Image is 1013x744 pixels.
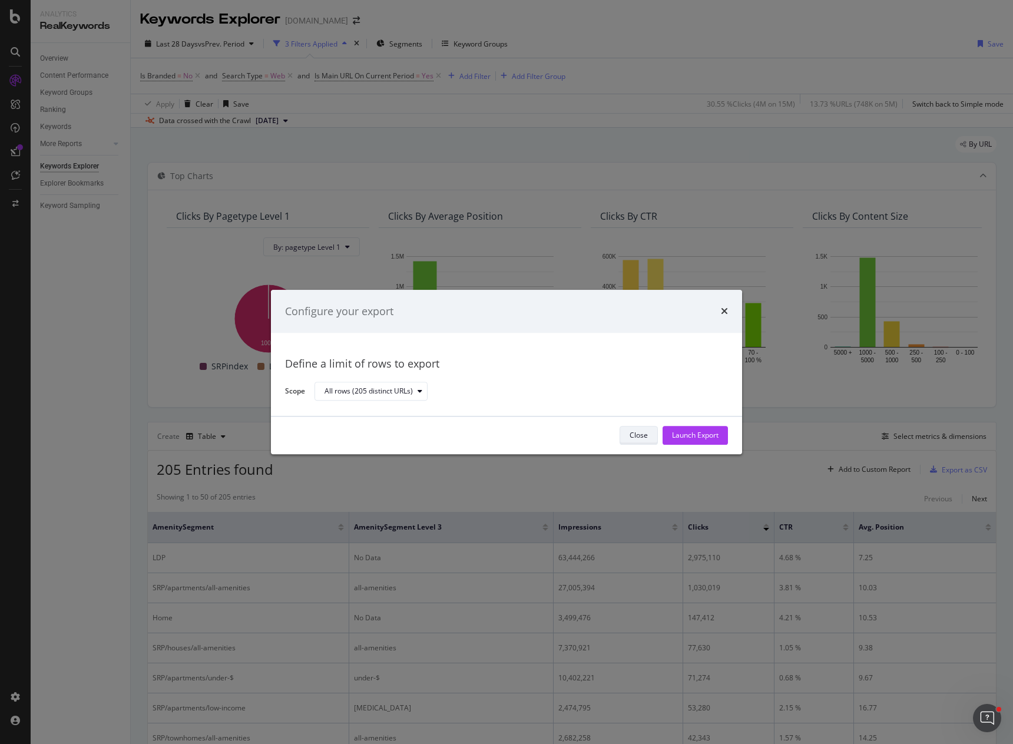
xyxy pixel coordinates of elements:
div: Close [630,431,648,441]
div: Configure your export [285,304,393,319]
div: modal [271,290,742,454]
button: Close [620,426,658,445]
iframe: Intercom live chat [973,704,1001,732]
label: Scope [285,386,305,399]
div: Define a limit of rows to export [285,357,728,372]
button: All rows (205 distinct URLs) [315,382,428,401]
div: Launch Export [672,431,719,441]
div: times [721,304,728,319]
button: Launch Export [663,426,728,445]
div: All rows (205 distinct URLs) [325,388,413,395]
